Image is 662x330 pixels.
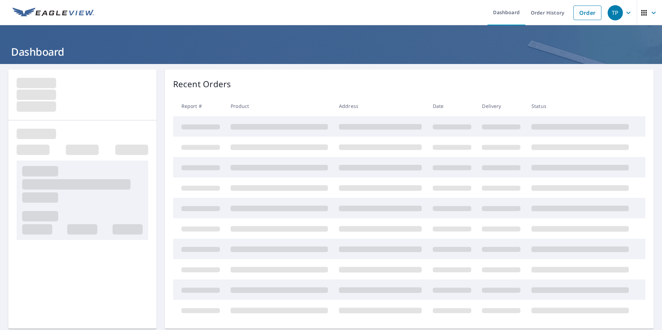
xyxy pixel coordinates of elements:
a: Order [573,6,601,20]
img: EV Logo [12,8,94,18]
th: Date [427,96,477,116]
th: Report # [173,96,225,116]
h1: Dashboard [8,45,654,59]
th: Address [333,96,427,116]
th: Delivery [476,96,526,116]
th: Status [526,96,634,116]
div: TP [608,5,623,20]
th: Product [225,96,333,116]
p: Recent Orders [173,78,231,90]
